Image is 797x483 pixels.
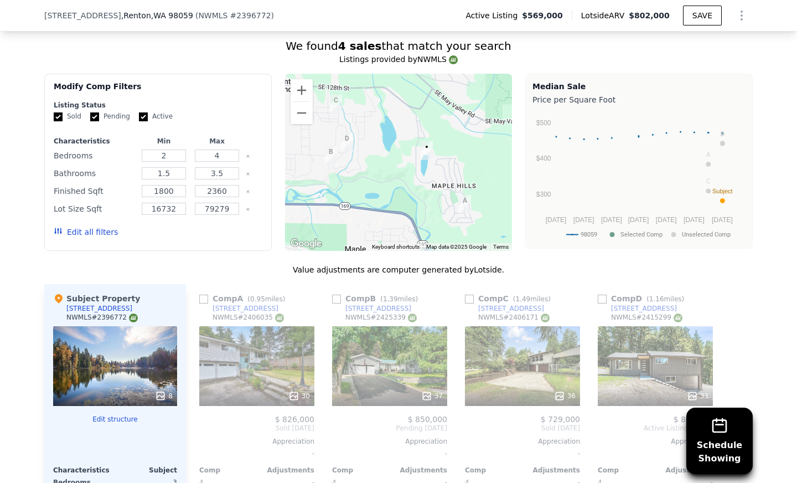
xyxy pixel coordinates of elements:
span: Pending [DATE] [332,424,447,433]
button: Clear [246,207,250,212]
div: Appreciation [199,437,314,446]
text: [DATE] [628,216,649,224]
span: $802,000 [629,11,670,20]
button: SAVE [683,6,722,25]
span: Active Listing [DATE] [598,424,713,433]
button: Zoom in [291,79,313,101]
div: Comp A [199,293,289,304]
text: D [720,131,724,137]
a: [STREET_ADDRESS] [199,304,278,313]
a: [STREET_ADDRESS] [332,304,411,313]
img: Google [288,237,324,251]
a: Terms (opens in new tab) [493,244,509,250]
span: $ 840,000 [674,415,713,424]
div: Finished Sqft [54,183,135,199]
div: 17562 SE 134th St [325,90,346,118]
button: Edit structure [53,415,177,424]
img: NWMLS Logo [129,314,138,322]
button: Show Options [731,4,753,27]
button: Clear [246,189,250,194]
div: A chart. [532,107,746,246]
div: - [598,446,713,461]
span: [STREET_ADDRESS] [44,10,121,21]
text: [DATE] [546,216,567,224]
div: Comp [332,466,390,475]
input: Pending [90,112,99,121]
span: , Renton [121,10,193,21]
span: 1.49 [515,295,530,303]
div: Listing Status [54,101,262,110]
span: $ 729,000 [541,415,580,424]
div: Bathrooms [54,166,135,181]
div: [STREET_ADDRESS] [213,304,278,313]
div: Min [139,137,188,146]
div: Comp C [465,293,555,304]
input: Sold [54,112,63,121]
a: [STREET_ADDRESS] [598,304,677,313]
label: Sold [54,112,81,121]
span: ( miles) [642,295,689,303]
span: $569,000 [522,10,563,21]
label: Active [139,112,173,121]
span: $ 826,000 [275,415,314,424]
span: ( miles) [509,295,555,303]
div: Subject [115,466,177,475]
button: Edit all filters [54,227,118,238]
div: Value adjustments are computer generated by Lotside . [44,264,753,275]
div: Characteristics [54,137,135,146]
div: Bedrooms [54,148,135,163]
div: [STREET_ADDRESS] [66,304,132,313]
div: - [332,446,447,461]
div: NWMLS # 2415299 [611,313,682,322]
text: $400 [536,155,551,162]
div: Subject Property [53,293,140,304]
span: Sold [DATE] [465,424,580,433]
div: Characteristics [53,466,115,475]
div: Lot Size Sqft [54,201,135,217]
text: [DATE] [656,216,677,224]
div: Adjustments [655,466,713,475]
span: Map data ©2025 Google [426,244,487,250]
div: We found that match your search [44,38,753,54]
div: Max [193,137,241,146]
div: 30 [288,390,310,402]
div: NWMLS # 2406035 [213,313,284,322]
img: NWMLS Logo [408,314,417,322]
div: Comp [199,466,257,475]
div: Adjustments [257,466,314,475]
div: 36 [554,390,576,402]
div: Median Sale [532,81,746,92]
img: NWMLS Logo [449,55,458,64]
div: Listings provided by NWMLS [44,54,753,65]
div: Price per Square Foot [532,92,746,107]
button: Clear [246,172,250,176]
text: 98059 [581,231,597,238]
span: # 2396772 [230,11,271,20]
div: 15572 206th Ave SE [454,191,475,218]
text: A [706,151,711,158]
div: NWMLS # 2425339 [345,313,417,322]
div: 37 [421,390,443,402]
text: [DATE] [601,216,622,224]
a: [STREET_ADDRESS] [465,304,544,313]
label: Pending [90,112,130,121]
div: Modify Comp Filters [54,81,262,101]
span: Active Listing [465,10,522,21]
span: 0.95 [250,295,265,303]
div: [STREET_ADDRESS] [478,304,544,313]
div: Comp [465,466,522,475]
text: $500 [536,119,551,127]
div: - [199,446,314,461]
text: Unselected Comp [682,231,731,238]
div: Appreciation [598,437,713,446]
span: 1.16 [649,295,664,303]
div: [STREET_ADDRESS] [611,304,677,313]
strong: 4 sales [338,39,382,53]
div: Comp B [332,293,422,304]
div: 33 [687,390,708,402]
div: Adjustments [390,466,447,475]
span: Lotside ARV [581,10,629,21]
div: 8 [155,390,173,402]
text: [DATE] [684,216,705,224]
div: Comp D [598,293,689,304]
